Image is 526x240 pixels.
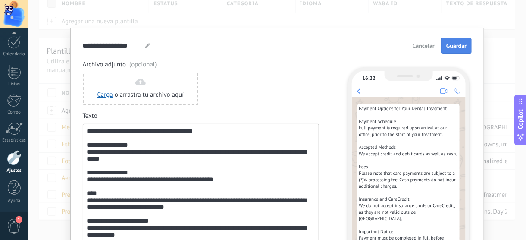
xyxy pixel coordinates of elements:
span: o arrastra tu archivo aquí [115,91,184,99]
button: Guardar [441,38,471,54]
div: Estadísticas [2,138,27,143]
span: Cancelar [413,43,435,49]
div: Ayuda [2,198,27,204]
span: Copilot [517,110,525,129]
div: Ajustes [2,168,27,174]
a: Carga [97,91,113,99]
button: Cancelar [409,39,438,52]
div: Calendario [2,51,27,57]
span: Texto [83,112,319,120]
div: 16:22 [363,75,376,82]
span: Archivo adjunto [83,60,319,69]
span: 1 [16,216,22,223]
div: Correo [2,110,27,115]
div: Listas [2,82,27,87]
span: Guardar [446,43,467,49]
span: (opcional) [129,60,157,69]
